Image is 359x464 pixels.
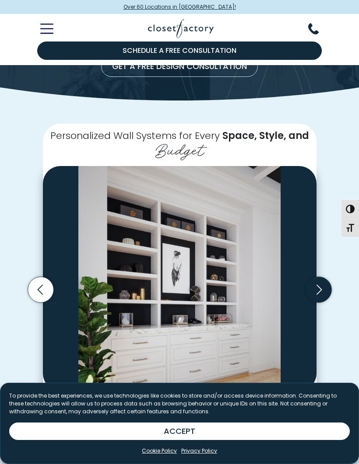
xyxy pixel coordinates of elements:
[50,129,220,142] span: Personalized Wall Systems for Every
[148,19,214,38] img: Closet Factory Logo
[341,218,359,236] button: Toggle Font size
[43,166,317,391] img: Contemporary built-in with white shelving and black backing and marble countertop
[30,24,53,34] button: Toggle Mobile Menu
[341,200,359,218] button: Toggle High Contrast
[123,3,236,11] span: Over 60 Locations in [GEOGRAPHIC_DATA]!
[37,42,322,60] a: Schedule a Free Consultation
[222,129,309,142] span: Space, Style, and
[155,136,204,161] span: Budget
[9,422,350,440] button: ACCEPT
[308,23,329,35] button: Phone Number
[25,274,56,305] button: Previous slide
[303,274,334,305] button: Next slide
[101,56,258,77] a: Get a Free Design Consultation
[142,447,177,455] a: Cookie Policy
[9,392,350,416] p: To provide the best experiences, we use technologies like cookies to store and/or access device i...
[181,447,217,455] a: Privacy Policy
